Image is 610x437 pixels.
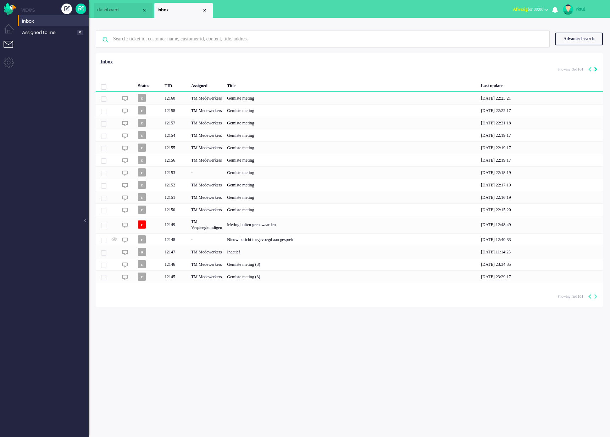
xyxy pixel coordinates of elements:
span: c [138,235,146,243]
img: ic-search-icon.svg [96,30,115,49]
div: Gemiste meting [224,203,478,216]
div: 12145 [162,270,189,283]
div: 12160 [162,92,189,104]
div: 12156 [162,154,189,166]
div: 12153 [162,166,189,179]
div: Next [594,66,598,73]
div: [DATE] 22:19:17 [478,141,603,154]
div: TM Medewerkers [189,92,224,104]
li: Admin menu [4,57,20,73]
img: ic_chat_grey.svg [122,108,128,114]
img: ic_chat_grey.svg [122,121,128,127]
div: 12157 [96,117,603,129]
span: c [138,206,146,214]
div: 12158 [96,104,603,117]
a: Assigned to me 0 [21,28,89,36]
div: [DATE] 11:14:25 [478,246,603,258]
span: c [138,131,146,139]
div: Meting buiten grenswaarden [224,216,478,233]
div: 12146 [162,258,189,270]
div: [DATE] 22:19:17 [478,129,603,141]
div: Gemiste meting (3) [224,258,478,270]
span: c [138,168,146,177]
div: 12149 [162,216,189,233]
div: [DATE] 22:23:21 [478,92,603,104]
div: Advanced search [555,33,603,45]
img: ic_chat_grey.svg [122,183,128,189]
button: Afwezigfor 00:00 [509,4,552,15]
img: ic_chat_grey.svg [122,207,128,213]
div: Next [594,293,598,301]
div: Previous [588,66,592,73]
img: ic_chat_grey.svg [122,237,128,243]
div: Gemiste meting [224,92,478,104]
div: Pagination [558,64,598,74]
span: c [138,193,146,201]
img: flow_omnibird.svg [4,3,16,15]
div: 12146 [96,258,603,270]
div: [DATE] 22:19:17 [478,154,603,166]
div: Close tab [202,7,207,13]
div: TM Medewerkers [189,129,224,141]
input: Page [570,67,574,72]
img: ic_chat_grey.svg [122,158,128,164]
div: 12153 [96,166,603,179]
div: TM Medewerkers [189,104,224,117]
span: 0 [77,30,83,35]
div: 12148 [96,233,603,246]
div: Inbox [100,58,113,66]
div: [DATE] 22:16:19 [478,191,603,203]
span: c [138,156,146,164]
div: 12158 [162,104,189,117]
img: ic_chat_grey.svg [122,170,128,176]
li: Dashboard menu [4,24,20,40]
div: Gemiste meting [224,166,478,179]
div: TID [162,78,189,92]
div: 12147 [162,246,189,258]
span: c [138,260,146,268]
div: 12152 [96,179,603,191]
div: [DATE] 23:34:35 [478,258,603,270]
div: Gemiste meting [224,117,478,129]
div: TM Medewerkers [189,117,224,129]
div: TM Medewerkers [189,203,224,216]
input: Page [570,295,574,299]
a: rkrul [561,4,603,15]
div: 12160 [96,92,603,104]
div: 12151 [162,191,189,203]
img: ic_chat_grey.svg [122,145,128,151]
img: ic_chat_grey.svg [122,250,128,256]
div: 12156 [96,154,603,166]
div: Nieuw bericht toegevoegd aan gesprek [224,233,478,246]
a: Omnidesk [4,5,16,10]
div: 12148 [162,233,189,246]
div: 12155 [162,141,189,154]
span: c [138,119,146,127]
div: Inactief [224,246,478,258]
span: c [138,181,146,189]
div: 12147 [96,246,603,258]
img: ic_chat_grey.svg [122,133,128,139]
input: Search: ticket id, customer name, customer id, content, title, address [108,30,540,47]
div: [DATE] 23:29:17 [478,270,603,283]
div: Gemiste meting [224,141,478,154]
img: ic_chat_grey.svg [122,96,128,102]
img: ic_chat_grey.svg [122,274,128,280]
div: Status [135,78,162,92]
li: View [154,3,213,18]
img: ic_chat_grey.svg [122,195,128,201]
div: 12154 [96,129,603,141]
li: Views [21,7,89,13]
span: c [138,144,146,152]
div: - [189,166,224,179]
span: Inbox [157,7,202,13]
div: [DATE] 22:18:19 [478,166,603,179]
span: o [138,248,146,256]
div: 12157 [162,117,189,129]
div: TM Medewerkers [189,191,224,203]
div: TM Medewerkers [189,258,224,270]
img: avatar [563,4,573,15]
li: Tickets menu [4,41,20,57]
span: c [138,106,146,114]
div: Gemiste meting (3) [224,270,478,283]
